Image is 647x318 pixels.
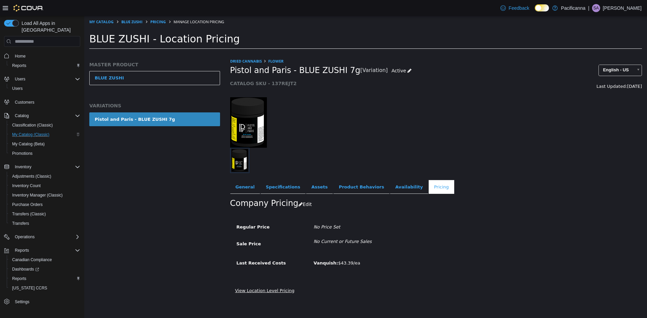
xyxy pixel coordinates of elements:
[9,172,80,180] span: Adjustments (Classic)
[9,275,29,283] a: Reports
[12,276,26,281] span: Reports
[214,182,231,195] button: Edit
[9,131,80,139] span: My Catalog (Classic)
[9,182,80,190] span: Inventory Count
[229,245,276,250] span: $43.39/ea
[1,297,83,307] button: Settings
[592,4,600,12] div: Shianne Adams
[9,149,80,157] span: Promotions
[12,202,43,207] span: Purchase Orders
[509,5,529,11] span: Feedback
[152,245,202,250] span: Last Received Costs
[249,164,305,178] a: Product Behaviors
[12,52,28,60] a: Home
[12,233,37,241] button: Operations
[12,183,41,188] span: Inventory Count
[7,200,83,209] button: Purchase Orders
[9,191,65,199] a: Inventory Manager (Classic)
[9,256,55,264] a: Canadian Compliance
[7,190,83,200] button: Inventory Manager (Classic)
[9,201,45,209] a: Purchase Orders
[146,81,183,132] img: 150
[12,163,80,171] span: Inventory
[9,149,35,157] a: Promotions
[15,299,29,305] span: Settings
[1,97,83,107] button: Customers
[9,256,80,264] span: Canadian Compliance
[146,49,276,60] span: Pistol and Paris - BLUE ZUSHI 7g
[12,192,63,198] span: Inventory Manager (Classic)
[9,62,80,70] span: Reports
[176,164,221,178] a: Specifications
[15,76,25,82] span: Users
[12,98,37,106] a: Customers
[15,248,29,253] span: Reports
[498,1,532,15] a: Feedback
[9,219,32,227] a: Transfers
[588,4,589,12] p: |
[276,52,303,58] small: [Variation]
[12,297,80,306] span: Settings
[1,232,83,242] button: Operations
[7,181,83,190] button: Inventory Count
[15,113,29,118] span: Catalog
[151,272,210,277] a: View Location Level Pricing
[515,49,549,60] span: English - US
[12,141,45,147] span: My Catalog (Beta)
[514,49,558,60] a: English - US
[19,20,80,33] span: Load All Apps in [GEOGRAPHIC_DATA]
[12,246,32,254] button: Reports
[1,246,83,255] button: Reports
[535,4,549,11] input: Dark Mode
[9,284,50,292] a: [US_STATE] CCRS
[15,100,34,105] span: Customers
[5,17,156,29] span: BLUE ZUSHI - Location Pricing
[7,120,83,130] button: Classification (Classic)
[9,201,80,209] span: Purchase Orders
[7,172,83,181] button: Adjustments (Classic)
[12,112,80,120] span: Catalog
[306,164,344,178] a: Availability
[12,233,80,241] span: Operations
[7,283,83,293] button: [US_STATE] CCRS
[9,84,25,93] a: Users
[9,210,49,218] a: Transfers (Classic)
[7,149,83,158] button: Promotions
[1,74,83,84] button: Users
[1,111,83,120] button: Catalog
[222,164,249,178] a: Assets
[184,43,199,48] a: Flower
[15,164,31,170] span: Inventory
[12,98,80,106] span: Customers
[12,246,80,254] span: Reports
[12,75,80,83] span: Users
[307,52,322,58] span: Active
[7,209,83,219] button: Transfers (Classic)
[7,139,83,149] button: My Catalog (Beta)
[1,162,83,172] button: Inventory
[9,140,48,148] a: My Catalog (Beta)
[9,210,80,218] span: Transfers (Classic)
[12,63,26,68] span: Reports
[12,267,39,272] span: Dashboards
[543,68,558,73] span: [DATE]
[561,4,585,12] p: Pacificanna
[9,265,42,273] a: Dashboards
[12,163,34,171] button: Inventory
[9,275,80,283] span: Reports
[9,121,80,129] span: Classification (Classic)
[229,209,256,214] i: No Price Set
[12,132,50,137] span: My Catalog (Classic)
[7,264,83,274] a: Dashboards
[1,51,83,61] button: Home
[12,211,46,217] span: Transfers (Classic)
[9,121,56,129] a: Classification (Classic)
[9,265,80,273] span: Dashboards
[10,100,91,107] div: Pistol and Paris - BLUE ZUSHI 7g
[7,274,83,283] button: Reports
[593,4,599,12] span: SA
[512,68,543,73] span: Last Updated:
[5,87,136,93] h5: VARIATIONS
[603,4,642,12] p: [PERSON_NAME]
